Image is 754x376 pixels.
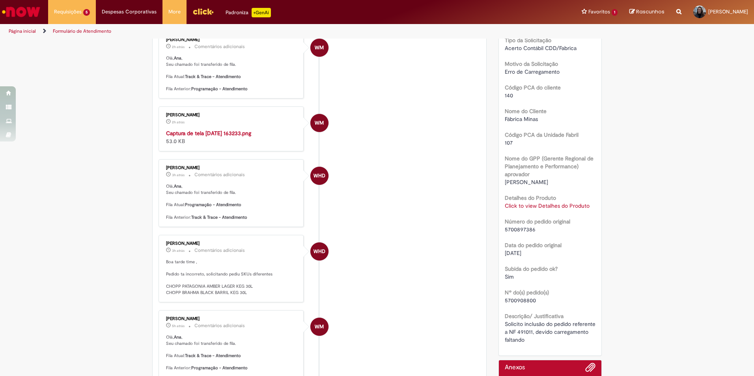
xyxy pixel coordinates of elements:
[191,365,248,371] b: Programação - Atendimento
[314,166,325,185] span: WHD
[174,55,181,61] b: Ana
[505,202,590,209] a: Click to view Detalhes do Produto
[53,28,111,34] a: Formulário de Atendimento
[166,55,297,92] p: Olá, , Seu chamado foi transferido de fila. Fila Atual: Fila Anterior:
[185,74,241,80] b: Track & Trace - Atendimento
[315,317,324,336] span: WM
[708,8,748,15] span: [PERSON_NAME]
[505,37,551,44] b: Tipo da Solicitação
[505,131,579,138] b: Código PCA da Unidade Fabril
[168,8,181,16] span: More
[505,218,570,225] b: Número do pedido original
[191,86,248,92] b: Programação - Atendimento
[172,120,185,125] span: 2h atrás
[505,115,538,123] span: Fábrica Minas
[1,4,41,20] img: ServiceNow
[310,167,328,185] div: Weslley Henrique Dutra
[505,60,558,67] b: Motivo da Solicitação
[6,24,497,39] ul: Trilhas de página
[172,173,185,177] time: 27/08/2025 15:41:03
[166,183,297,220] p: Olá, , Seu chamado foi transferido de fila. Fila Atual: Fila Anterior:
[174,183,181,189] b: Ana
[505,265,558,272] b: Subida do pedido ok?
[226,8,271,17] div: Padroniza
[192,6,214,17] img: click_logo_yellow_360x200.png
[174,334,181,340] b: Ana
[588,8,610,16] span: Favoritos
[505,273,514,280] span: Sim
[166,334,297,371] p: Olá, , Seu chamado foi transferido de fila. Fila Atual: Fila Anterior:
[310,114,328,132] div: Wendel Mantovani
[191,214,247,220] b: Track & Trace - Atendimento
[505,289,549,296] b: Nº do(s) pedido(s)
[505,313,564,320] b: Descrição/ Justificativa
[166,259,297,296] p: Boa tarde time , Pedido ta incorreto, solicitando pediu SKUs diferentes CHOPP PATAGONIA AMBER LAG...
[166,241,297,246] div: [PERSON_NAME]
[166,316,297,321] div: [PERSON_NAME]
[505,297,536,304] span: 5700908800
[9,28,36,34] a: Página inicial
[166,130,251,137] a: Captura de tela [DATE] 163233.png
[166,37,297,42] div: [PERSON_NAME]
[172,324,185,328] span: 5h atrás
[505,139,513,146] span: 107
[612,9,618,16] span: 1
[54,8,82,16] span: Requisições
[166,166,297,170] div: [PERSON_NAME]
[172,45,185,49] time: 27/08/2025 16:33:20
[194,43,245,50] small: Comentários adicionais
[505,84,561,91] b: Código PCA do cliente
[505,364,525,371] h2: Anexos
[166,113,297,117] div: [PERSON_NAME]
[166,129,297,145] div: 53.0 KB
[629,8,664,16] a: Rascunhos
[172,248,185,253] span: 3h atrás
[315,114,324,132] span: WM
[185,202,241,208] b: Programação - Atendimento
[505,92,513,99] span: 140
[172,120,185,125] time: 27/08/2025 16:33:11
[252,8,271,17] p: +GenAi
[102,8,157,16] span: Despesas Corporativas
[314,242,325,261] span: WHD
[505,45,577,52] span: Acerto Contábil CDD/Fabrica
[172,173,185,177] span: 3h atrás
[505,155,593,178] b: Nome do GPP (Gerente Regional de Planejamento e Performance) aprovador
[505,194,556,201] b: Detalhes do Produto
[194,171,245,178] small: Comentários adicionais
[315,38,324,57] span: WM
[83,9,90,16] span: 5
[505,226,536,233] span: 5700897386
[185,353,241,359] b: Track & Trace - Atendimento
[505,108,547,115] b: Nome do Cliente
[505,242,562,249] b: Data do pedido original
[636,8,664,15] span: Rascunhos
[505,179,548,186] span: [PERSON_NAME]
[505,68,560,75] span: Erro de Carregamento
[310,39,328,57] div: Wendel Mantovani
[194,247,245,254] small: Comentários adicionais
[310,318,328,336] div: Wendel Mantovani
[194,322,245,329] small: Comentários adicionais
[172,45,185,49] span: 2h atrás
[172,324,185,328] time: 27/08/2025 13:46:15
[505,320,597,343] span: Solicito inclusão do pedido referente a NF 491011, devido carregamento faltando
[505,249,521,257] span: [DATE]
[310,242,328,261] div: Weslley Henrique Dutra
[172,248,185,253] time: 27/08/2025 15:40:59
